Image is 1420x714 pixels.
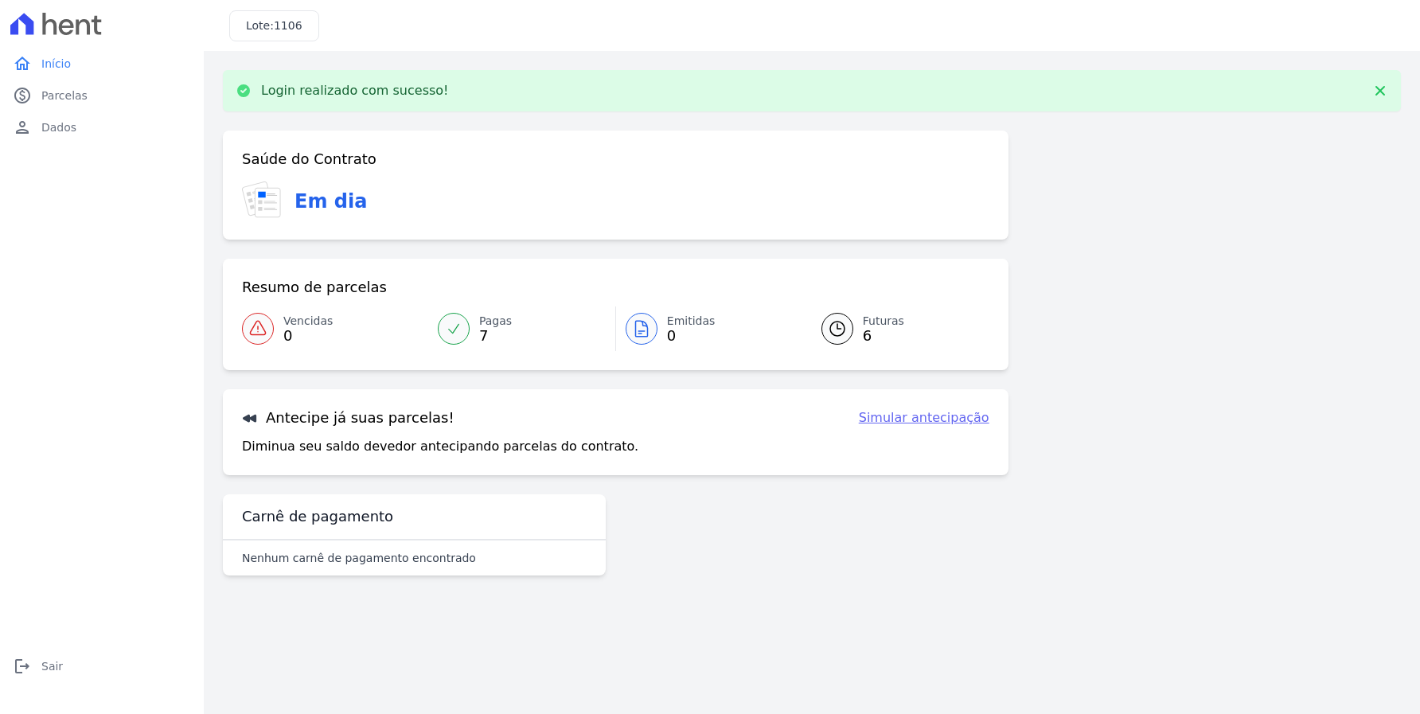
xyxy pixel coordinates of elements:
[667,330,716,342] span: 0
[863,313,904,330] span: Futuras
[41,658,63,674] span: Sair
[13,118,32,137] i: person
[428,306,615,351] a: Pagas 7
[242,306,428,351] a: Vencidas 0
[863,330,904,342] span: 6
[41,119,76,135] span: Dados
[6,80,197,111] a: paidParcelas
[242,507,393,526] h3: Carnê de pagamento
[859,408,989,427] a: Simular antecipação
[6,48,197,80] a: homeInício
[242,408,454,427] h3: Antecipe já suas parcelas!
[13,86,32,105] i: paid
[13,657,32,676] i: logout
[41,88,88,103] span: Parcelas
[242,150,376,169] h3: Saúde do Contrato
[13,54,32,73] i: home
[6,650,197,682] a: logoutSair
[616,306,802,351] a: Emitidas 0
[295,187,367,216] h3: Em dia
[41,56,71,72] span: Início
[274,19,302,32] span: 1106
[667,313,716,330] span: Emitidas
[242,278,387,297] h3: Resumo de parcelas
[242,550,476,566] p: Nenhum carnê de pagamento encontrado
[242,437,638,456] p: Diminua seu saldo devedor antecipando parcelas do contrato.
[6,111,197,143] a: personDados
[479,330,512,342] span: 7
[479,313,512,330] span: Pagas
[283,313,333,330] span: Vencidas
[802,306,989,351] a: Futuras 6
[261,83,449,99] p: Login realizado com sucesso!
[246,18,302,34] h3: Lote:
[283,330,333,342] span: 0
